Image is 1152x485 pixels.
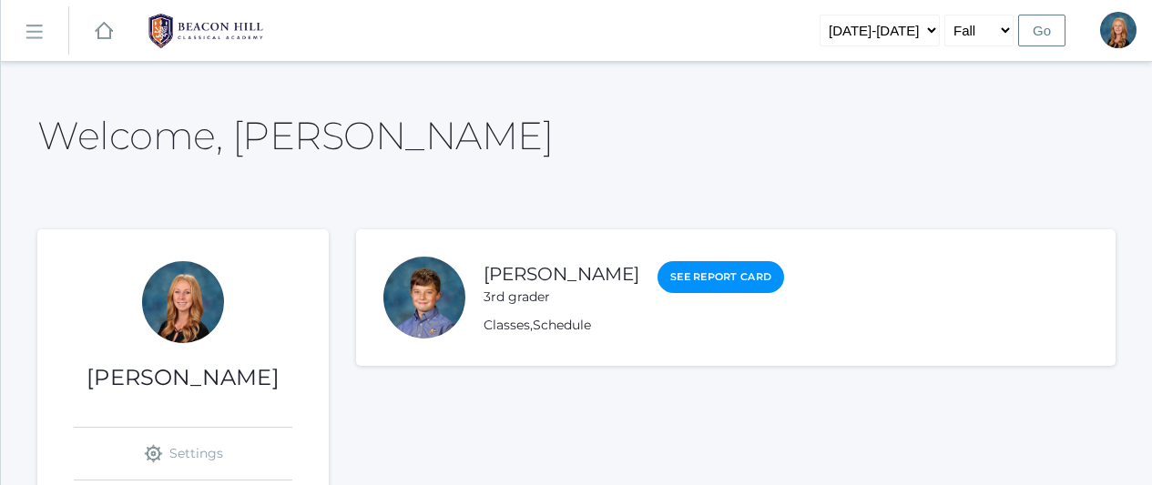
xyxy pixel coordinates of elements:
[658,261,784,293] a: See Report Card
[383,257,465,338] div: Shiloh Canty
[484,263,639,285] a: [PERSON_NAME]
[484,316,784,335] div: ,
[1100,12,1137,48] div: Nicole Canty
[37,115,553,157] h2: Welcome, [PERSON_NAME]
[484,317,530,333] a: Classes
[1018,15,1065,46] input: Go
[74,428,292,480] a: Settings
[484,288,639,307] div: 3rd grader
[533,317,591,333] a: Schedule
[138,8,274,54] img: BHCALogos-05-308ed15e86a5a0abce9b8dd61676a3503ac9727e845dece92d48e8588c001991.png
[37,366,329,389] h1: [PERSON_NAME]
[142,261,224,343] div: Nicole Canty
